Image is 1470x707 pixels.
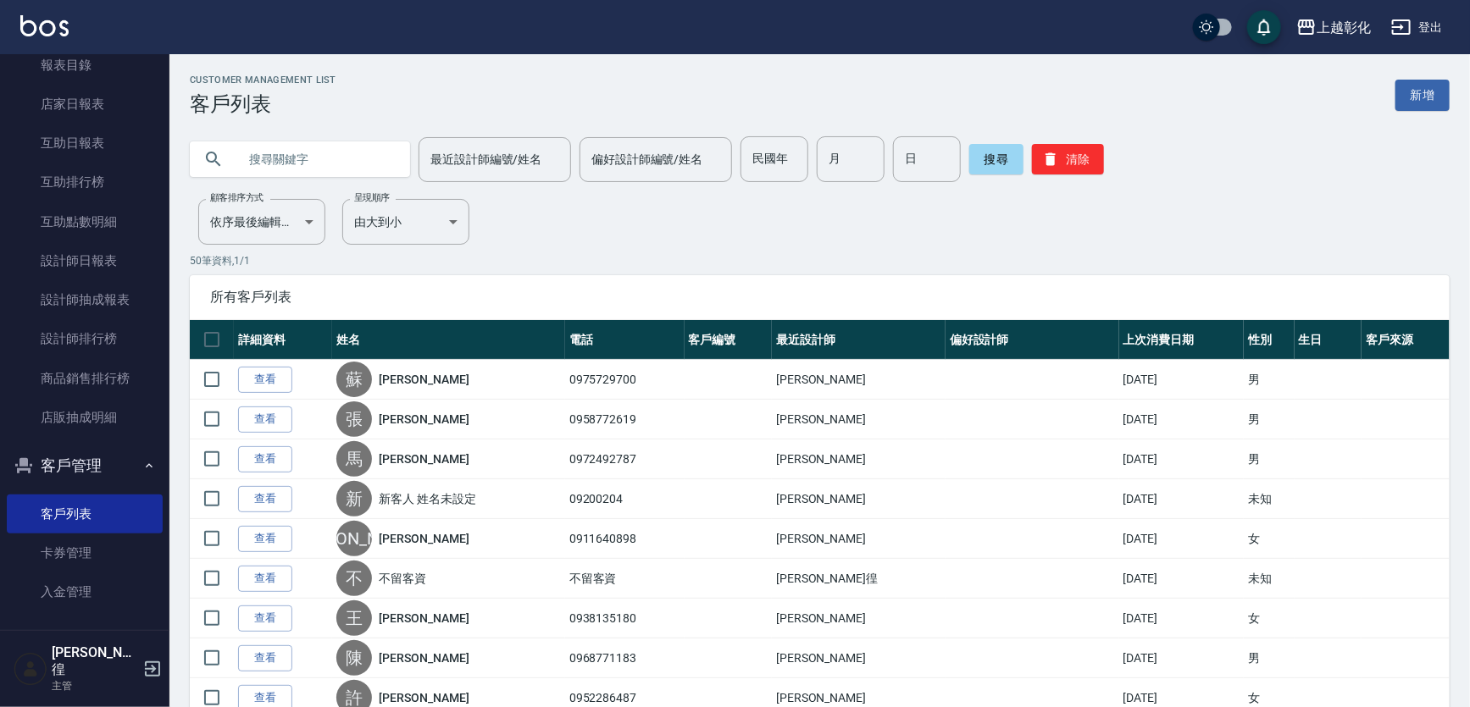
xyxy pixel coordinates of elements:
[237,136,397,182] input: 搜尋關鍵字
[1119,638,1244,678] td: [DATE]
[565,638,685,678] td: 0968771183
[1244,519,1295,559] td: 女
[7,85,163,124] a: 店家日報表
[7,202,163,241] a: 互助點數明細
[379,570,426,587] a: 不留客資
[772,400,946,439] td: [PERSON_NAME]
[234,320,332,360] th: 詳細資料
[336,362,372,397] div: 蘇
[379,371,469,388] a: [PERSON_NAME]
[7,444,163,488] button: 客戶管理
[336,600,372,636] div: 王
[379,450,469,467] a: [PERSON_NAME]
[190,92,336,116] h3: 客戶列表
[969,144,1023,174] button: 搜尋
[1244,400,1295,439] td: 男
[379,490,476,507] a: 新客人 姓名未設定
[1244,360,1295,400] td: 男
[1244,320,1295,360] th: 性別
[379,649,469,666] a: [PERSON_NAME]
[332,320,564,360] th: 姓名
[1244,638,1295,678] td: 男
[1032,144,1104,174] button: 清除
[379,610,469,627] a: [PERSON_NAME]
[565,360,685,400] td: 0975729700
[565,479,685,519] td: 09200204
[7,163,163,202] a: 互助排行榜
[1244,599,1295,638] td: 女
[7,494,163,533] a: 客戶列表
[1119,519,1244,559] td: [DATE]
[336,561,372,596] div: 不
[336,481,372,516] div: 新
[772,559,946,599] td: [PERSON_NAME]徨
[565,320,685,360] th: 電話
[1395,80,1450,111] a: 新增
[772,599,946,638] td: [PERSON_NAME]
[1119,400,1244,439] td: [DATE]
[565,559,685,599] td: 不留客資
[772,360,946,400] td: [PERSON_NAME]
[210,191,263,204] label: 顧客排序方式
[238,566,292,592] a: 查看
[336,640,372,676] div: 陳
[685,320,772,360] th: 客戶編號
[1290,10,1378,45] button: 上越彰化
[52,644,138,678] h5: [PERSON_NAME]徨
[1295,320,1362,360] th: 生日
[7,572,163,611] a: 入金管理
[1317,17,1371,38] div: 上越彰化
[379,530,469,547] a: [PERSON_NAME]
[7,533,163,572] a: 卡券管理
[772,479,946,519] td: [PERSON_NAME]
[190,253,1450,268] p: 50 筆資料, 1 / 1
[238,446,292,472] a: 查看
[7,359,163,398] a: 商品銷售排行榜
[1244,439,1295,479] td: 男
[20,15,69,36] img: Logo
[52,678,138,693] p: 主管
[946,320,1119,360] th: 偏好設計師
[1247,10,1281,44] button: save
[336,521,372,556] div: [PERSON_NAME]
[379,411,469,428] a: [PERSON_NAME]
[1119,439,1244,479] td: [DATE]
[565,439,685,479] td: 0972492787
[7,319,163,358] a: 設計師排行榜
[1119,320,1244,360] th: 上次消費日期
[238,486,292,512] a: 查看
[565,599,685,638] td: 0938135180
[1119,599,1244,638] td: [DATE]
[238,526,292,552] a: 查看
[7,618,163,662] button: 員工及薪資
[565,519,685,559] td: 0911640898
[238,367,292,393] a: 查看
[772,638,946,678] td: [PERSON_NAME]
[1119,360,1244,400] td: [DATE]
[336,441,372,477] div: 馬
[210,289,1429,306] span: 所有客戶列表
[190,75,336,86] h2: Customer Management List
[1384,12,1450,43] button: 登出
[1119,559,1244,599] td: [DATE]
[7,124,163,163] a: 互助日報表
[198,199,325,245] div: 依序最後編輯時間
[342,199,469,245] div: 由大到小
[7,398,163,437] a: 店販抽成明細
[238,406,292,433] a: 查看
[1362,320,1450,360] th: 客戶來源
[14,652,47,686] img: Person
[238,605,292,632] a: 查看
[565,400,685,439] td: 0958772619
[7,46,163,85] a: 報表目錄
[7,280,163,319] a: 設計師抽成報表
[354,191,390,204] label: 呈現順序
[772,439,946,479] td: [PERSON_NAME]
[1119,479,1244,519] td: [DATE]
[336,401,372,437] div: 張
[7,241,163,280] a: 設計師日報表
[1244,559,1295,599] td: 未知
[1244,479,1295,519] td: 未知
[772,519,946,559] td: [PERSON_NAME]
[238,645,292,671] a: 查看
